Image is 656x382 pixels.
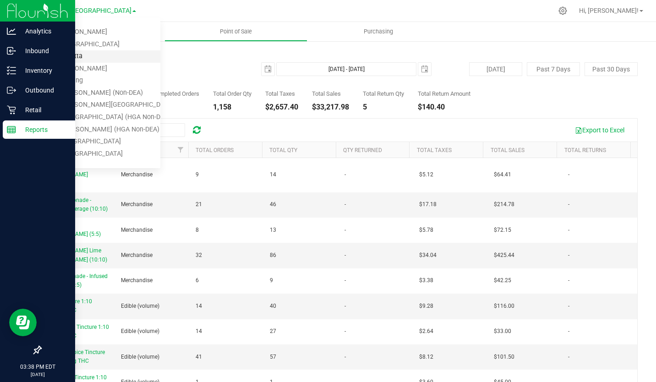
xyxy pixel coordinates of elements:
span: $3.38 [419,276,433,285]
span: $5.78 [419,226,433,235]
span: $9.28 [419,302,433,311]
p: [DATE] [4,371,71,378]
span: $17.18 [419,200,437,209]
a: Purchasing [307,22,450,41]
span: Pumpkin Spice Tincture 1:10 300mg THC [46,349,105,364]
span: [PERSON_NAME] Lime [PERSON_NAME] (10:10) [46,247,107,262]
div: Manage settings [557,6,569,15]
p: Outbound [16,85,71,96]
div: 1,158 [213,104,251,111]
a: PNW.4-[PERSON_NAME][GEOGRAPHIC_DATA] (AAH Non-DEA) [27,99,160,111]
span: Merchandise [121,226,153,235]
a: PSW.5-[GEOGRAPHIC_DATA] [27,148,160,160]
span: GA2 - [GEOGRAPHIC_DATA] [51,7,131,15]
div: $2,657.40 [265,104,298,111]
a: GA3 - Marietta [27,50,160,63]
div: 336 [138,104,199,111]
a: Total Orders [196,147,234,153]
span: $101.50 [494,353,514,361]
span: - [344,276,346,285]
span: 41 [196,353,202,361]
span: - [568,200,569,209]
a: Point of Sale [164,22,307,41]
a: Filter [173,142,188,158]
span: - [568,251,569,260]
span: $425.44 [494,251,514,260]
span: $64.41 [494,170,511,179]
span: $34.04 [419,251,437,260]
span: Edible (volume) [121,327,159,336]
span: - [568,353,569,361]
a: GA1 - [PERSON_NAME] [27,26,160,38]
div: Total Taxes [265,91,298,97]
span: 14 [196,327,202,336]
a: Total Qty [269,147,297,153]
span: - [568,302,569,311]
span: 86 [270,251,276,260]
span: - [344,200,346,209]
span: Hi, [PERSON_NAME]! [579,7,639,14]
inline-svg: Retail [7,105,16,115]
span: $5.12 [419,170,433,179]
inline-svg: Inventory [7,66,16,75]
span: $214.78 [494,200,514,209]
a: PSE.27-[PERSON_NAME] (HGA Non-DEA) [27,124,160,136]
span: - [344,327,346,336]
div: Total Return Qty [363,91,404,97]
span: 10mg Lemonade - Infused Beverage (10:10) [46,197,108,212]
span: 40 [270,302,276,311]
inline-svg: Reports [7,125,16,134]
span: 9 [196,170,199,179]
span: - [344,302,346,311]
a: Total Sales [491,147,525,153]
button: [DATE] [469,62,522,76]
p: Retail [16,104,71,115]
a: Total Taxes [417,147,452,153]
div: Total Sales [312,91,349,97]
span: Peppermint Tincture 1:10 300mg THC [46,324,109,339]
span: 5mg Lemonade - Infused Beverage (5:5) [46,273,108,288]
span: select [262,63,274,76]
a: GA2 - [GEOGRAPHIC_DATA] [27,38,160,51]
p: Analytics [16,26,71,37]
span: $72.15 [494,226,511,235]
span: - [344,226,346,235]
span: $2.64 [419,327,433,336]
div: 5 [363,104,404,111]
inline-svg: Analytics [7,27,16,36]
button: Past 7 Days [527,62,580,76]
p: 03:38 PM EDT [4,363,71,371]
span: 14 [270,170,276,179]
a: Manufacturing [27,75,160,87]
span: $116.00 [494,302,514,311]
span: 8 [196,226,199,235]
span: 27 [270,327,276,336]
span: - [568,226,569,235]
div: Total Order Qty [213,91,251,97]
a: PNW.7-[GEOGRAPHIC_DATA] (HGA Non-DEA) [27,111,160,124]
span: - [568,170,569,179]
span: Merchandise [121,251,153,260]
p: Reports [16,124,71,135]
span: Edible (volume) [121,302,159,311]
inline-svg: Outbound [7,86,16,95]
span: 57 [270,353,276,361]
inline-svg: Inbound [7,46,16,55]
div: Total Return Amount [418,91,470,97]
span: Merchandise [121,170,153,179]
span: - [344,353,346,361]
span: 14 [196,302,202,311]
span: Merchandise [121,276,153,285]
a: PSE.8-[GEOGRAPHIC_DATA] [27,136,160,148]
span: 6 [196,276,199,285]
span: - [568,327,569,336]
span: $42.25 [494,276,511,285]
span: Point of Sale [208,27,264,36]
a: GA4 - [PERSON_NAME] [27,63,160,75]
button: Export to Excel [569,122,630,138]
span: - [344,251,346,260]
div: $140.40 [418,104,470,111]
span: 13 [270,226,276,235]
span: 9 [270,276,273,285]
a: PNW.3-[PERSON_NAME] (Non-DEA) [27,87,160,99]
